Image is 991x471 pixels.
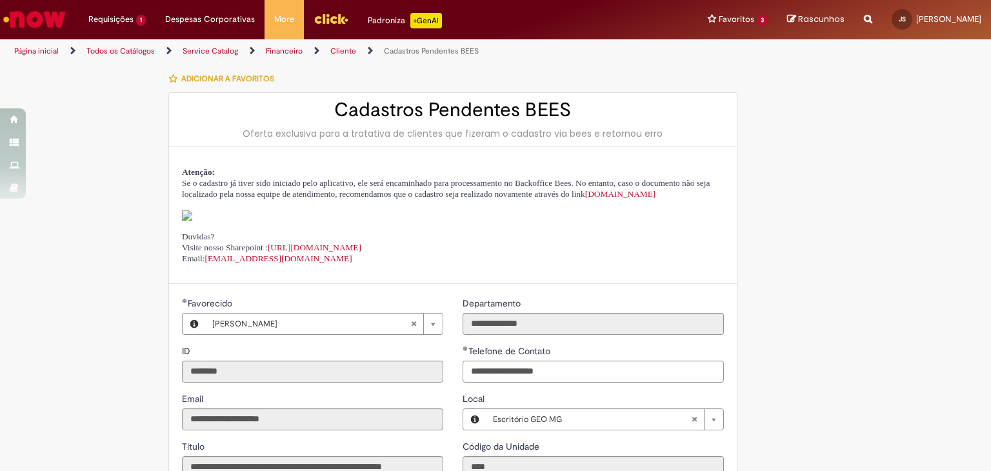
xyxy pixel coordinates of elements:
a: Todos os Catálogos [86,46,155,56]
span: Somente leitura - Email [182,393,206,405]
a: Escritório GEO MGLimpar campo Local [486,409,723,430]
span: Obrigatório Preenchido [182,298,188,303]
span: Se o cadastro já tiver sido iniciado pelo aplicativo, ele será encaminhado para processamento no ... [182,178,710,199]
input: ID [182,361,443,383]
a: Service Catalog [183,46,238,56]
span: Email: [182,254,352,263]
input: Email [182,408,443,430]
img: click_logo_yellow_360x200.png [314,9,348,28]
img: ServiceNow [1,6,68,32]
span: Requisições [88,13,134,26]
abbr: Limpar campo Favorecido [404,314,423,334]
p: +GenAi [410,13,442,28]
div: Oferta exclusiva para a tratativa de clientes que fizeram o cadastro via bees e retornou erro [182,127,724,140]
label: Somente leitura - Código da Unidade [463,440,542,453]
div: Padroniza [368,13,442,28]
span: Adicionar a Favoritos [181,74,274,84]
label: Somente leitura - ID [182,345,193,357]
a: Rascunhos [787,14,845,26]
a: Cliente [330,46,356,56]
span: Atenção: [182,167,215,177]
span: Rascunhos [798,13,845,25]
span: [PERSON_NAME] [916,14,981,25]
label: Somente leitura - Título [182,440,207,453]
span: Favoritos [719,13,754,26]
label: Somente leitura - Departamento [463,297,523,310]
label: Somente leitura - Email [182,392,206,405]
h2: Cadastros Pendentes BEES [182,99,724,121]
span: [PERSON_NAME] [212,314,410,334]
span: Escritório GEO MG [493,409,691,430]
span: Despesas Corporativas [165,13,255,26]
a: [DOMAIN_NAME] [585,189,656,199]
span: Necessários - Favorecido [188,297,235,309]
span: Somente leitura - Departamento [463,297,523,309]
button: Local, Visualizar este registro Escritório GEO MG [463,409,486,430]
button: Adicionar a Favoritos [168,65,281,92]
span: Obrigatório Preenchido [463,346,468,351]
span: JS [899,15,906,23]
span: 3 [757,15,768,26]
input: Departamento [463,313,724,335]
span: More [274,13,294,26]
span: Duvidas? Visite nosso Sharepoint : [182,232,361,252]
span: Telefone de Contato [468,345,553,357]
span: Local [463,393,487,405]
a: [URL][DOMAIN_NAME] [268,243,361,252]
span: Somente leitura - Código da Unidade [463,441,542,452]
a: Financeiro [266,46,303,56]
abbr: Limpar campo Local [685,409,704,430]
a: Cadastros Pendentes BEES [384,46,479,56]
img: sys_attachment.do [182,210,192,221]
input: Telefone de Contato [463,361,724,383]
span: 1 [136,15,146,26]
ul: Trilhas de página [10,39,651,63]
a: Página inicial [14,46,59,56]
a: [PERSON_NAME]Limpar campo Favorecido [206,314,443,334]
button: Favorecido, Visualizar este registro Jeane Eduarda Silveira [183,314,206,334]
a: [EMAIL_ADDRESS][DOMAIN_NAME] [205,254,352,263]
span: Somente leitura - Título [182,441,207,452]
